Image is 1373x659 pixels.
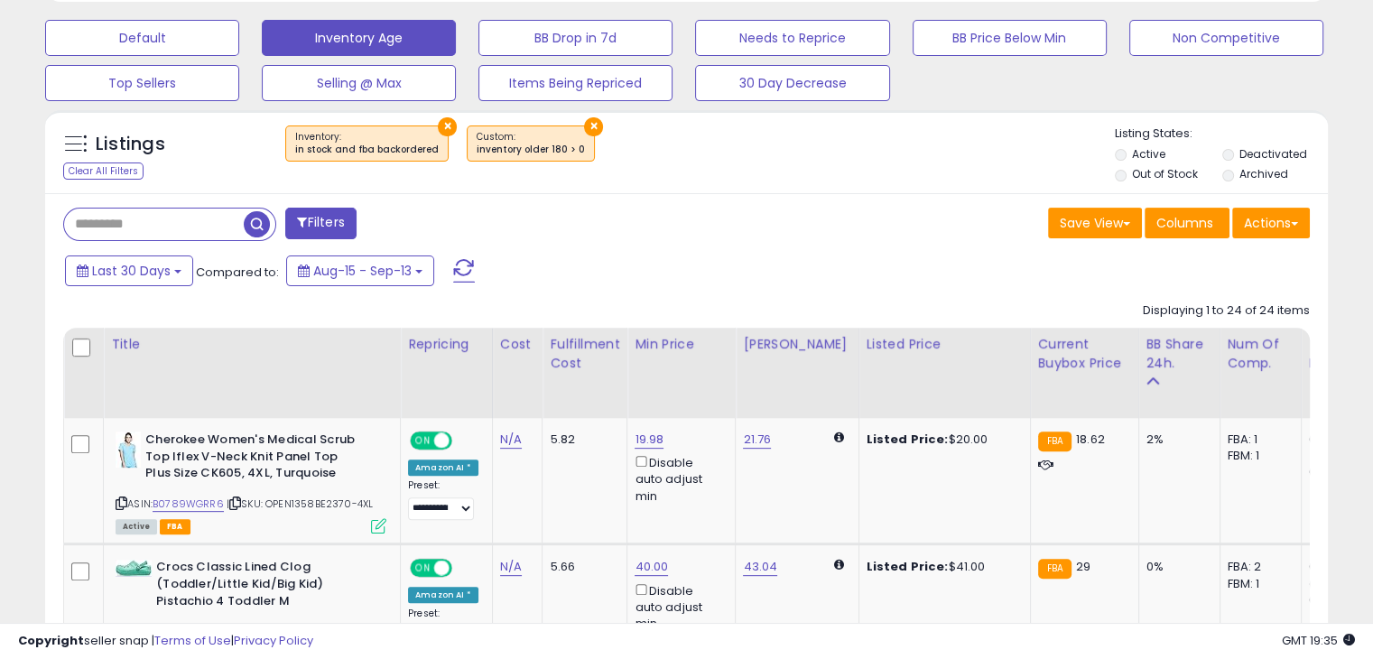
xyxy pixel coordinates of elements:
div: FBM: 1 [1228,576,1287,592]
button: × [584,117,603,136]
button: BB Price Below Min [913,20,1107,56]
img: 31dq9uyi5oL._SL40_.jpg [116,432,141,468]
a: B0789WGRR6 [153,497,224,512]
span: 2025-10-14 19:35 GMT [1282,632,1355,649]
small: (0%) [1309,577,1334,591]
span: 18.62 [1076,431,1105,448]
div: Fulfillment Cost [550,335,619,373]
span: ON [412,561,434,576]
div: 2% [1146,432,1206,448]
div: Disable auto adjust min [635,452,721,505]
b: Listed Price: [867,431,949,448]
div: FBA: 1 [1228,432,1287,448]
label: Out of Stock [1132,166,1198,181]
button: Last 30 Days [65,255,193,286]
a: N/A [500,558,522,576]
a: Privacy Policy [234,632,313,649]
img: 315kxpqBV8L._SL40_.jpg [116,560,152,576]
button: Needs to Reprice [695,20,889,56]
button: Default [45,20,239,56]
div: seller snap | | [18,633,313,650]
a: 43.04 [743,558,777,576]
a: 21.76 [743,431,771,449]
button: Columns [1145,208,1229,238]
span: Columns [1156,214,1213,232]
div: Repricing [408,335,485,354]
span: OFF [450,561,478,576]
div: Current Buybox Price [1038,335,1131,373]
div: Disable auto adjust min [635,580,721,633]
span: | SKU: OPEN1358BE2370-4XL [227,497,373,511]
b: Crocs Classic Lined Clog (Toddler/Little Kid/Big Kid) Pistachio 4 Toddler M [156,559,376,614]
div: Num of Comp. [1228,335,1294,373]
button: Filters [285,208,356,239]
button: Non Competitive [1129,20,1323,56]
div: 0% [1146,559,1206,575]
button: Items Being Repriced [478,65,673,101]
span: ON [412,433,434,449]
div: ASIN: [116,432,386,532]
p: Listing States: [1115,125,1328,143]
a: N/A [500,431,522,449]
div: Title [111,335,393,354]
b: Cherokee Women's Medical Scrub Top Iflex V-Neck Knit Panel Top Plus Size CK605, 4XL, Turquoise [145,432,365,487]
strong: Copyright [18,632,84,649]
button: Aug-15 - Sep-13 [286,255,434,286]
button: 30 Day Decrease [695,65,889,101]
div: FBA: 2 [1228,559,1287,575]
div: inventory older 180 > 0 [477,144,585,156]
button: Top Sellers [45,65,239,101]
button: Selling @ Max [262,65,456,101]
button: Actions [1232,208,1310,238]
div: 5.82 [550,432,613,448]
small: FBA [1038,559,1071,579]
label: Active [1132,146,1165,162]
a: 19.98 [635,431,663,449]
small: FBA [1038,432,1071,451]
h5: Listings [96,132,165,157]
div: Listed Price [867,335,1023,354]
div: Displaying 1 to 24 of 24 items [1143,302,1310,320]
div: $20.00 [867,432,1016,448]
span: FBA [160,519,190,534]
div: Amazon AI * [408,459,478,476]
span: Last 30 Days [92,262,171,280]
div: Min Price [635,335,728,354]
div: 5.66 [550,559,613,575]
b: Listed Price: [867,558,949,575]
span: 29 [1076,558,1090,575]
span: Compared to: [196,264,279,281]
div: $41.00 [867,559,1016,575]
div: Amazon AI * [408,587,478,603]
div: [PERSON_NAME] [743,335,850,354]
span: OFF [450,433,478,449]
button: BB Drop in 7d [478,20,673,56]
button: Inventory Age [262,20,456,56]
button: Save View [1048,208,1142,238]
div: Preset: [408,479,478,520]
div: Cost [500,335,535,354]
div: BB Share 24h. [1146,335,1212,373]
a: Terms of Use [154,632,231,649]
label: Archived [1238,166,1287,181]
div: FBM: 1 [1228,448,1287,464]
a: 40.00 [635,558,668,576]
div: Clear All Filters [63,162,144,180]
span: Custom: [477,130,585,157]
div: in stock and fba backordered [295,144,439,156]
span: Aug-15 - Sep-13 [313,262,412,280]
button: × [438,117,457,136]
span: Inventory : [295,130,439,157]
span: All listings currently available for purchase on Amazon [116,519,157,534]
label: Deactivated [1238,146,1306,162]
